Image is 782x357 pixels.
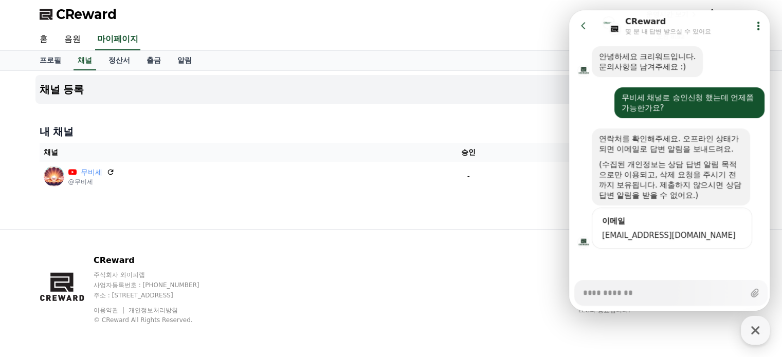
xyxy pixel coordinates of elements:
iframe: Channel chat [569,10,770,311]
a: 알림 [169,51,200,70]
p: © CReward All Rights Reserved. [94,316,219,324]
a: 마이페이지 [95,29,140,50]
p: 주식회사 와이피랩 [94,271,219,279]
h4: 내 채널 [40,124,743,139]
img: 무비세 [44,166,64,186]
a: CReward [40,6,117,23]
h4: 채널 등록 [40,84,84,95]
a: 채널 [74,51,96,70]
a: 개인정보처리방침 [129,307,178,314]
a: 출금 [138,51,169,70]
th: 상태 [522,143,743,162]
p: 사업자등록번호 : [PHONE_NUMBER] [94,281,219,289]
p: - [419,171,518,182]
a: 이용약관 [94,307,126,314]
p: CReward [94,254,219,267]
a: 무비세 [81,167,102,178]
a: 음원 [56,29,89,50]
button: 채널 등록 [35,75,747,104]
span: CReward [56,6,117,23]
a: 프로필 [31,51,69,70]
a: 홈 [31,29,56,50]
p: 주소 : [STREET_ADDRESS] [94,291,219,299]
p: @무비세 [68,178,115,186]
th: 승인 [415,143,522,162]
th: 채널 [40,143,415,162]
a: 정산서 [100,51,138,70]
